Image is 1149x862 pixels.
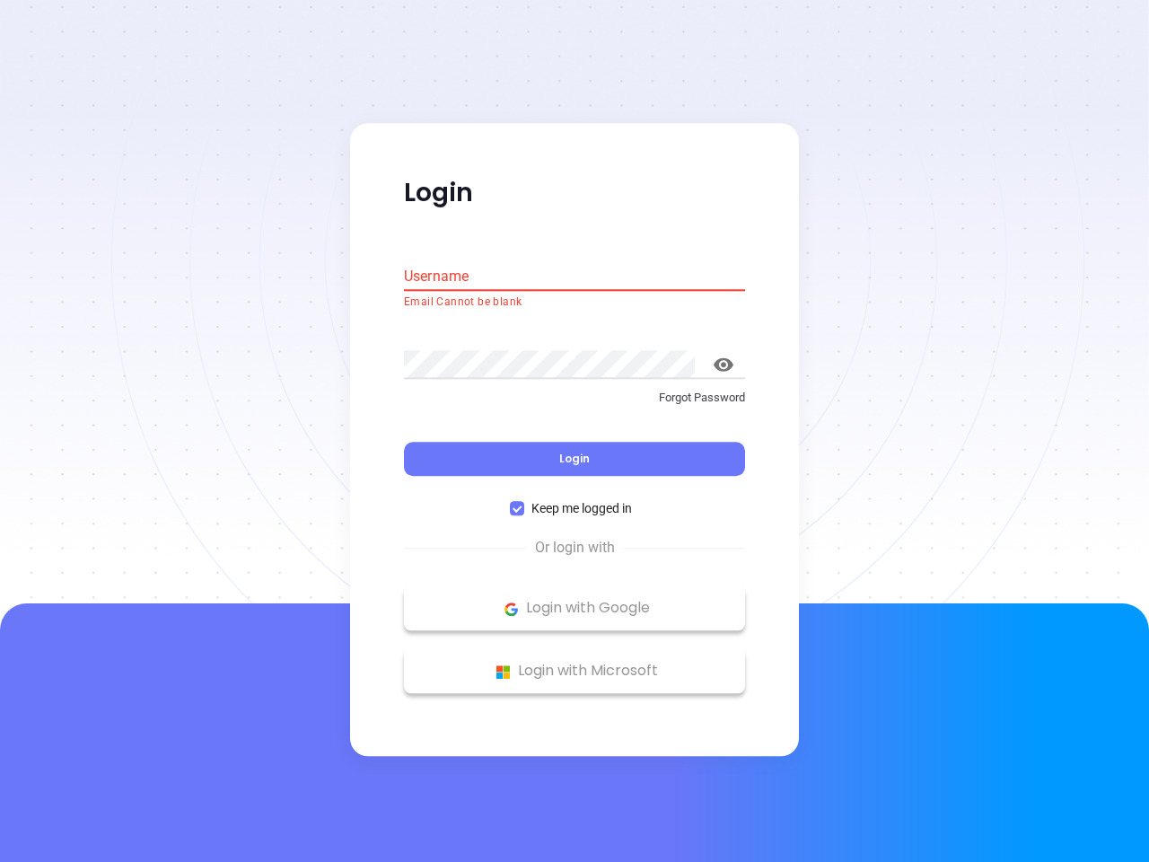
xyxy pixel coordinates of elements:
button: Login [404,443,745,477]
p: Login with Microsoft [413,658,736,685]
p: Email Cannot be blank [404,294,745,312]
img: Google Logo [500,598,522,620]
button: Microsoft Logo Login with Microsoft [404,649,745,694]
span: Or login with [526,538,624,559]
p: Forgot Password [404,389,745,407]
button: Google Logo Login with Google [404,586,745,631]
p: Login with Google [413,595,736,622]
button: toggle password visibility [702,343,745,386]
p: Login [404,177,745,209]
a: Forgot Password [404,389,745,421]
span: Keep me logged in [524,499,639,519]
img: Microsoft Logo [492,661,514,683]
span: Login [559,452,590,467]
